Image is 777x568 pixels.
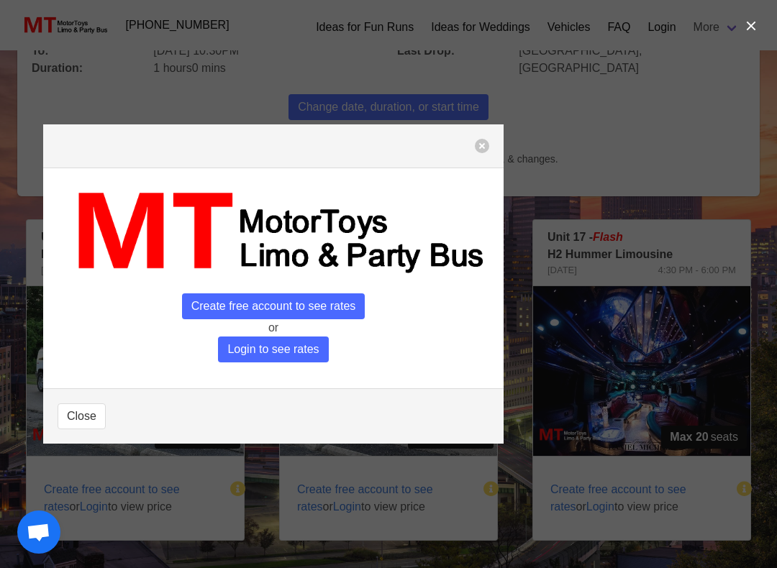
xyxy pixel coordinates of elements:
span: Login to see rates [218,336,328,362]
span: Create free account to see rates [182,293,365,319]
a: Open chat [17,510,60,554]
span: Close [67,408,96,425]
img: MT_logo_name.png [58,183,489,281]
button: Close [58,403,106,429]
p: or [58,319,489,336]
